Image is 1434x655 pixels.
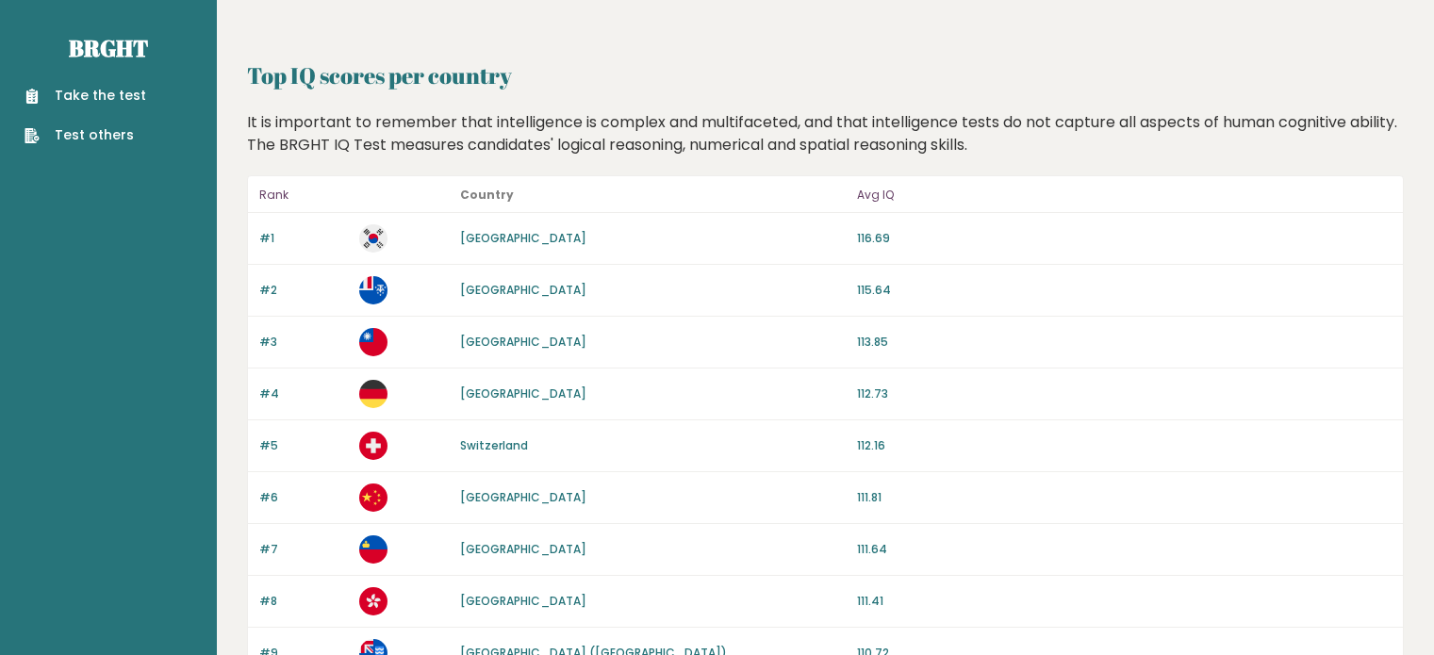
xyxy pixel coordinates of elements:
[359,380,387,408] img: de.svg
[857,385,1392,402] p: 112.73
[857,541,1392,558] p: 111.64
[359,224,387,253] img: kr.svg
[857,184,1392,206] p: Avg IQ
[240,111,1411,156] div: It is important to remember that intelligence is complex and multifaceted, and that intelligence ...
[247,58,1404,92] h2: Top IQ scores per country
[857,334,1392,351] p: 113.85
[460,187,514,203] b: Country
[460,541,586,557] a: [GEOGRAPHIC_DATA]
[460,334,586,350] a: [GEOGRAPHIC_DATA]
[259,184,348,206] p: Rank
[460,230,586,246] a: [GEOGRAPHIC_DATA]
[857,230,1392,247] p: 116.69
[460,282,586,298] a: [GEOGRAPHIC_DATA]
[460,489,586,505] a: [GEOGRAPHIC_DATA]
[857,593,1392,610] p: 111.41
[857,489,1392,506] p: 111.81
[25,125,146,145] a: Test others
[359,432,387,460] img: ch.svg
[359,535,387,564] img: li.svg
[259,334,348,351] p: #3
[259,282,348,299] p: #2
[460,593,586,609] a: [GEOGRAPHIC_DATA]
[460,385,586,401] a: [GEOGRAPHIC_DATA]
[69,33,148,63] a: Brght
[259,541,348,558] p: #7
[259,489,348,506] p: #6
[359,483,387,512] img: cn.svg
[259,593,348,610] p: #8
[857,437,1392,454] p: 112.16
[359,328,387,356] img: tw.svg
[359,587,387,615] img: hk.svg
[359,276,387,304] img: tf.svg
[259,385,348,402] p: #4
[857,282,1392,299] p: 115.64
[25,86,146,106] a: Take the test
[460,437,528,453] a: Switzerland
[259,230,348,247] p: #1
[259,437,348,454] p: #5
